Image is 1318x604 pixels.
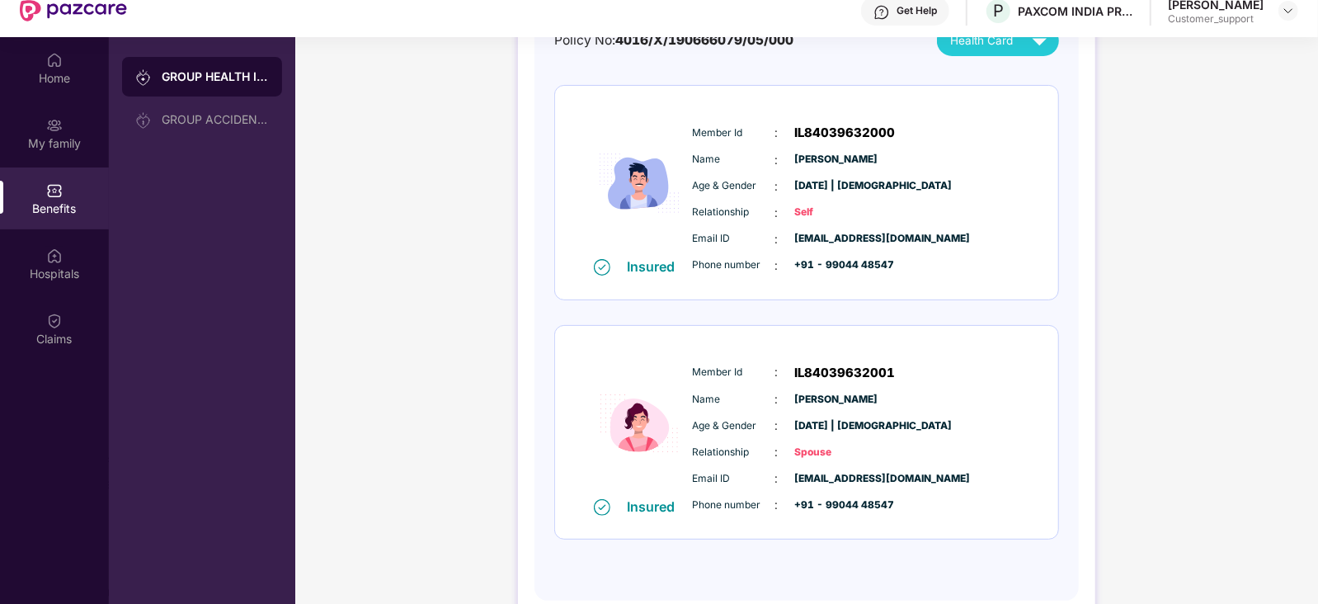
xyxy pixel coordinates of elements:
div: Policy No: [554,31,793,51]
span: [PERSON_NAME] [795,152,878,168]
span: : [775,443,779,461]
span: Health Card [950,32,1013,50]
span: P [993,1,1004,21]
span: Email ID [693,471,775,487]
span: 4016/X/190666079/05/000 [615,32,793,48]
img: icon [590,349,689,498]
span: Name [693,392,775,408]
img: svg+xml;base64,PHN2ZyB4bWxucz0iaHR0cDovL3d3dy53My5vcmcvMjAwMC9zdmciIHZpZXdCb3g9IjAgMCAyNCAyNCIgd2... [1025,26,1054,55]
span: : [775,151,779,169]
span: : [775,177,779,196]
div: Get Help [897,4,937,17]
span: : [775,470,779,488]
span: : [775,496,779,514]
img: svg+xml;base64,PHN2ZyB3aWR0aD0iMjAiIGhlaWdodD0iMjAiIHZpZXdCb3g9IjAgMCAyMCAyMCIgZmlsbD0ibm9uZSIgeG... [46,117,63,134]
span: : [775,230,779,248]
span: Phone number [693,257,775,273]
span: [DATE] | [DEMOGRAPHIC_DATA] [795,178,878,194]
img: svg+xml;base64,PHN2ZyBpZD0iQ2xhaW0iIHhtbG5zPSJodHRwOi8vd3d3LnczLm9yZy8yMDAwL3N2ZyIgd2lkdGg9IjIwIi... [46,313,63,329]
span: [EMAIL_ADDRESS][DOMAIN_NAME] [795,231,878,247]
img: svg+xml;base64,PHN2ZyB3aWR0aD0iMjAiIGhlaWdodD0iMjAiIHZpZXdCb3g9IjAgMCAyMCAyMCIgZmlsbD0ibm9uZSIgeG... [135,69,152,86]
span: Relationship [693,205,775,220]
span: IL84039632000 [795,123,896,143]
span: [PERSON_NAME] [795,392,878,408]
span: Age & Gender [693,418,775,434]
img: svg+xml;base64,PHN2ZyBpZD0iSG9tZSIgeG1sbnM9Imh0dHA6Ly93d3cudzMub3JnLzIwMDAvc3ZnIiB3aWR0aD0iMjAiIG... [46,52,63,68]
span: +91 - 99044 48547 [795,257,878,273]
span: : [775,257,779,275]
span: Spouse [795,445,878,460]
img: svg+xml;base64,PHN2ZyB4bWxucz0iaHR0cDovL3d3dy53My5vcmcvMjAwMC9zdmciIHdpZHRoPSIxNiIgaGVpZ2h0PSIxNi... [594,499,610,516]
img: svg+xml;base64,PHN2ZyB4bWxucz0iaHR0cDovL3d3dy53My5vcmcvMjAwMC9zdmciIHdpZHRoPSIxNiIgaGVpZ2h0PSIxNi... [594,259,610,276]
img: svg+xml;base64,PHN2ZyBpZD0iRHJvcGRvd24tMzJ4MzIiIHhtbG5zPSJodHRwOi8vd3d3LnczLm9yZy8yMDAwL3N2ZyIgd2... [1282,4,1295,17]
span: +91 - 99044 48547 [795,498,878,513]
span: Relationship [693,445,775,460]
span: : [775,124,779,142]
span: : [775,417,779,435]
div: Insured [627,498,685,515]
span: Phone number [693,498,775,513]
span: Email ID [693,231,775,247]
span: : [775,204,779,222]
span: Member Id [693,125,775,141]
span: Member Id [693,365,775,380]
div: Insured [627,258,685,275]
img: svg+xml;base64,PHN2ZyBpZD0iSGVscC0zMngzMiIgeG1sbnM9Imh0dHA6Ly93d3cudzMub3JnLzIwMDAvc3ZnIiB3aWR0aD... [873,4,890,21]
span: [DATE] | [DEMOGRAPHIC_DATA] [795,418,878,434]
div: GROUP ACCIDENTAL INSURANCE [162,113,269,126]
div: GROUP HEALTH INSURANCE [162,68,269,85]
button: Health Card [937,26,1059,56]
img: svg+xml;base64,PHN2ZyBpZD0iQmVuZWZpdHMiIHhtbG5zPSJodHRwOi8vd3d3LnczLm9yZy8yMDAwL3N2ZyIgd2lkdGg9Ij... [46,182,63,199]
span: IL84039632001 [795,363,896,383]
span: : [775,390,779,408]
span: : [775,363,779,381]
img: icon [590,109,689,257]
span: Name [693,152,775,168]
img: svg+xml;base64,PHN2ZyBpZD0iSG9zcGl0YWxzIiB4bWxucz0iaHR0cDovL3d3dy53My5vcmcvMjAwMC9zdmciIHdpZHRoPS... [46,248,63,264]
div: PAXCOM INDIA PRIVATE LIMITED [1018,3,1133,19]
span: [EMAIL_ADDRESS][DOMAIN_NAME] [795,471,878,487]
span: Age & Gender [693,178,775,194]
div: Customer_support [1168,12,1264,26]
img: svg+xml;base64,PHN2ZyB3aWR0aD0iMjAiIGhlaWdodD0iMjAiIHZpZXdCb3g9IjAgMCAyMCAyMCIgZmlsbD0ibm9uZSIgeG... [135,112,152,129]
span: Self [795,205,878,220]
